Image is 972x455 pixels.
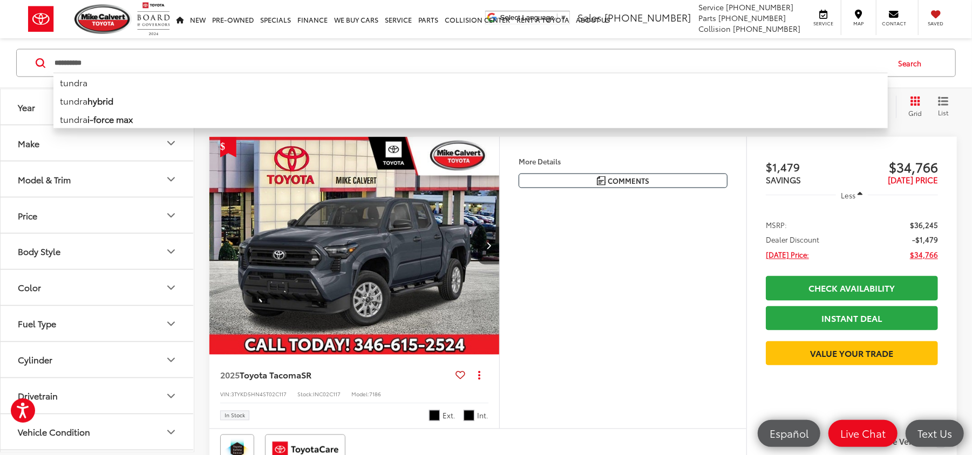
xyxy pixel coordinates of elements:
[766,158,852,175] span: $1,479
[924,20,948,27] span: Saved
[165,173,178,186] div: Model & Trim
[758,420,820,447] a: Español
[165,245,178,258] div: Body Style
[18,138,39,148] div: Make
[351,390,369,398] span: Model:
[766,219,787,230] span: MSRP:
[698,12,716,23] span: Parts
[604,10,691,24] span: [PHONE_NUMBER]
[220,390,231,398] span: VIN:
[225,413,245,418] span: In Stock
[1,234,195,269] button: Body StyleBody Style
[938,108,949,117] span: List
[470,366,488,384] button: Actions
[165,318,178,330] div: Fuel Type
[87,94,113,107] b: hybrid
[165,390,178,403] div: Drivetrain
[478,371,480,380] span: dropdown dots
[882,20,906,27] span: Contact
[1,378,195,413] button: DrivetrainDrivetrain
[369,390,381,398] span: 7186
[896,96,930,118] button: Grid View
[1,89,195,125] button: YearYear
[1,415,195,450] button: Vehicle ConditionVehicle Condition
[18,246,60,257] div: Body Style
[766,276,938,300] a: Check Availability
[1,306,195,341] button: Fuel TypeFuel Type
[1,342,195,377] button: CylinderCylinder
[908,108,922,118] span: Grid
[912,426,957,440] span: Text Us
[443,411,456,421] span: Ext.
[301,369,311,381] span: SR
[835,426,891,440] span: Live Chat
[478,227,499,265] button: Next image
[231,390,287,398] span: 3TYKD5HN4ST02C117
[847,20,871,27] span: Map
[841,190,855,200] span: Less
[313,390,341,398] span: INC02C117
[53,110,888,128] li: tundra
[74,4,132,34] img: Mike Calvert Toyota
[18,427,90,437] div: Vehicle Condition
[464,410,474,421] span: Black
[209,137,500,355] img: 2025 Toyota Tacoma SR
[220,369,240,381] span: 2025
[1,162,195,197] button: Model & TrimModel & Trim
[220,369,451,381] a: 2025Toyota TacomaSR
[87,113,133,125] b: i-force max
[477,411,488,421] span: Int.
[766,341,938,366] a: Value Your Trade
[766,174,801,185] span: SAVINGS
[836,185,868,205] button: Less
[53,50,888,76] input: Search by Make, Model, or Keyword
[1,126,195,161] button: MakeMake
[910,250,938,260] span: $34,766
[811,20,835,27] span: Service
[1,198,195,233] button: PricePrice
[18,210,37,220] div: Price
[888,174,938,185] span: [DATE] PRICE
[766,235,819,245] span: Dealer Discount
[240,369,301,381] span: Toyota Tacoma
[165,281,178,294] div: Color
[209,137,500,355] div: 2025 Toyota Tacoma SR 0
[764,426,814,440] span: Español
[53,73,888,92] li: tundra
[165,209,178,222] div: Price
[53,92,888,110] li: tundra
[597,176,606,185] img: Comments
[165,426,178,439] div: Vehicle Condition
[608,176,650,186] span: Comments
[861,437,946,448] label: Compare Vehicle
[18,319,56,329] div: Fuel Type
[220,137,236,157] span: Get Price Drop Alert
[18,174,71,184] div: Model & Trim
[906,420,964,447] a: Text Us
[1,270,195,305] button: ColorColor
[766,250,809,260] span: [DATE] Price:
[297,390,313,398] span: Stock:
[519,174,728,188] button: Comments
[726,2,793,12] span: [PHONE_NUMBER]
[852,158,938,175] span: $34,766
[888,50,937,77] button: Search
[733,23,800,34] span: [PHONE_NUMBER]
[912,235,938,245] span: -$1,479
[828,420,898,447] a: Live Chat
[165,137,178,150] div: Make
[930,96,957,118] button: List View
[910,219,938,230] span: $36,245
[18,282,41,293] div: Color
[718,12,786,23] span: [PHONE_NUMBER]
[519,157,728,165] h4: More Details
[18,391,58,401] div: Drivetrain
[429,410,440,421] span: Black
[766,306,938,330] a: Instant Deal
[18,102,35,112] div: Year
[18,355,52,365] div: Cylinder
[698,2,724,12] span: Service
[209,137,500,355] a: 2025 Toyota Tacoma SR2025 Toyota Tacoma SR2025 Toyota Tacoma SR2025 Toyota Tacoma SR
[165,354,178,367] div: Cylinder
